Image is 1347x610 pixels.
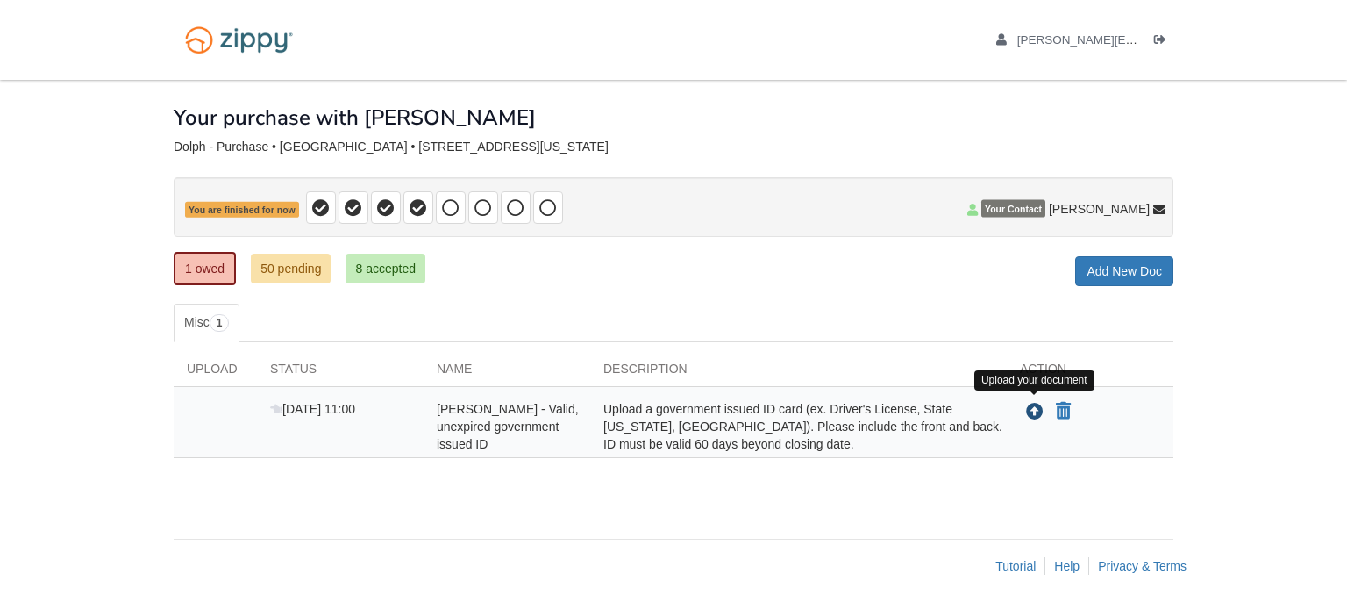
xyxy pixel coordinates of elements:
[257,360,424,386] div: Status
[590,360,1007,386] div: Description
[995,559,1036,573] a: Tutorial
[1075,256,1173,286] a: Add New Doc
[174,304,239,342] a: Misc
[185,202,299,219] span: You are finished for now
[974,370,1094,391] div: Upload your document
[210,314,230,332] span: 1
[590,400,1007,453] div: Upload a government issued ID card (ex. Driver's License, State [US_STATE], [GEOGRAPHIC_DATA]). P...
[1007,360,1173,386] div: Action
[1049,200,1150,218] span: [PERSON_NAME]
[981,200,1045,218] span: Your Contact
[174,140,1173,154] div: Dolph - Purchase • [GEOGRAPHIC_DATA] • [STREET_ADDRESS][US_STATE]
[1054,401,1073,422] button: Declare Monte Carpenter - Valid, unexpired government issued ID not applicable
[1024,400,1045,423] button: Upload Monte Carpenter - Valid, unexpired government issued ID
[270,402,355,416] span: [DATE] 11:00
[424,360,590,386] div: Name
[1054,559,1080,573] a: Help
[346,254,425,283] a: 8 accepted
[174,360,257,386] div: Upload
[174,18,304,62] img: Logo
[174,106,536,129] h1: Your purchase with [PERSON_NAME]
[1154,33,1173,51] a: Log out
[437,402,579,451] span: [PERSON_NAME] - Valid, unexpired government issued ID
[174,252,236,285] a: 1 owed
[251,254,331,283] a: 50 pending
[1098,559,1187,573] a: Privacy & Terms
